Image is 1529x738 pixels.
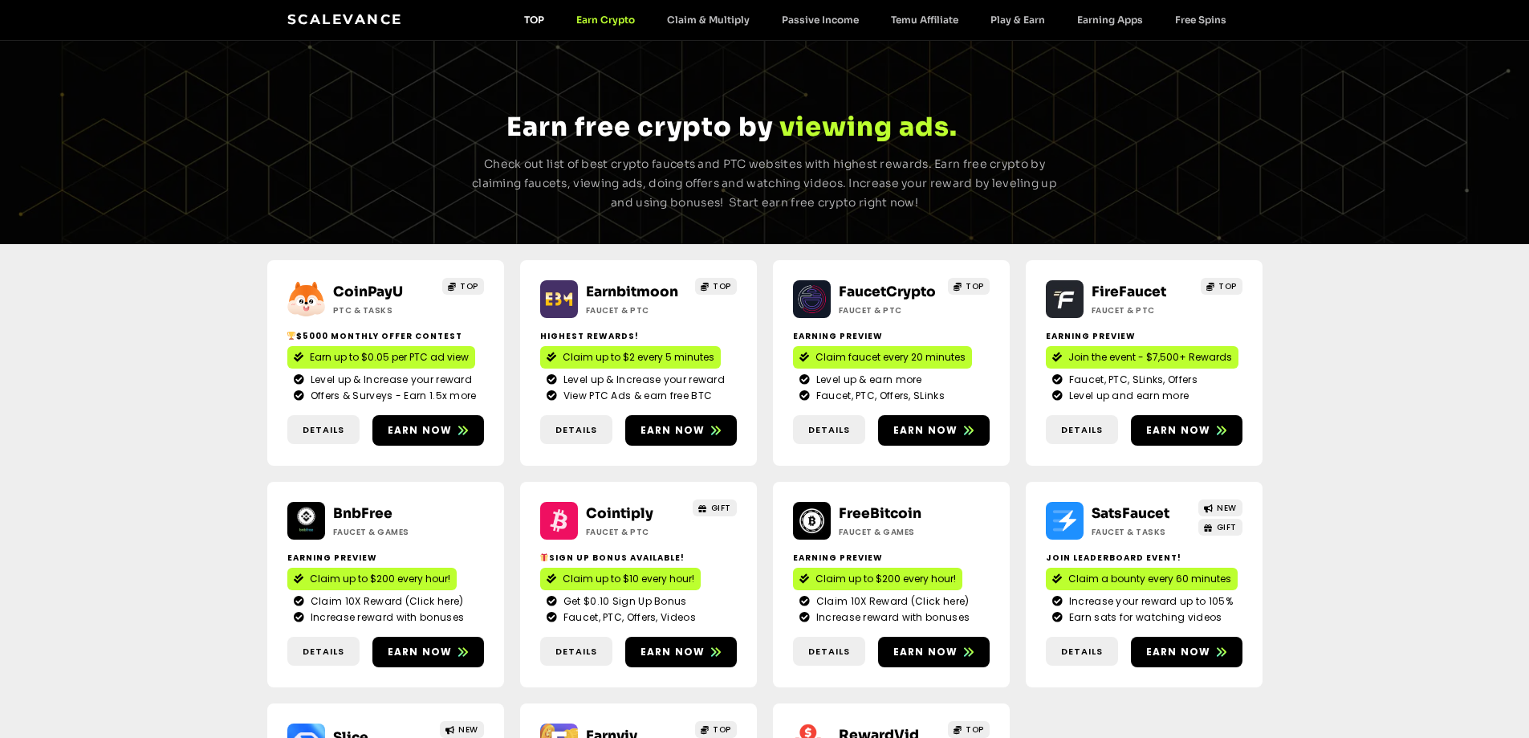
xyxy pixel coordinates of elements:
[506,111,773,143] span: Earn free crypto by
[839,283,936,300] a: FaucetCrypto
[1218,280,1237,292] span: TOP
[625,637,737,667] a: Earn now
[1046,330,1242,342] h2: Earning Preview
[878,415,990,446] a: Earn now
[388,645,453,659] span: Earn now
[333,283,403,300] a: CoinPayU
[287,346,475,369] a: Earn up to $0.05 per PTC ad view
[540,415,612,445] a: Details
[808,423,850,437] span: Details
[508,14,560,26] a: TOP
[766,14,875,26] a: Passive Income
[540,568,701,590] a: Claim up to $10 every hour!
[893,645,958,659] span: Earn now
[793,415,865,445] a: Details
[713,724,731,736] span: TOP
[1217,502,1237,514] span: NEW
[560,14,651,26] a: Earn Crypto
[1046,346,1238,369] a: Join the event - $7,500+ Rewards
[586,283,678,300] a: Earnbitmoon
[307,373,472,387] span: Level up & Increase your reward
[388,423,453,438] span: Earn now
[640,645,706,659] span: Earn now
[625,415,737,446] a: Earn now
[711,502,731,514] span: GIFT
[287,568,457,590] a: Claim up to $200 every hour!
[540,330,737,342] h2: Highest Rewards!
[1092,526,1192,538] h2: Faucet & Tasks
[808,645,850,658] span: Details
[586,526,686,538] h2: Faucet & PTC
[287,637,360,667] a: Details
[1046,637,1118,667] a: Details
[442,278,484,295] a: TOP
[1092,304,1192,316] h2: Faucet & PTC
[1092,505,1169,522] a: SatsFaucet
[540,552,737,564] h2: Sign up bonus available!
[640,423,706,438] span: Earn now
[559,389,712,403] span: View PTC Ads & earn free BTC
[1131,415,1242,446] a: Earn now
[540,637,612,667] a: Details
[713,280,731,292] span: TOP
[948,278,990,295] a: TOP
[1198,519,1242,536] a: GIFT
[1159,14,1242,26] a: Free Spins
[559,610,696,625] span: Faucet, PTC, Offers, Videos
[310,350,469,365] span: Earn up to $0.05 per PTC ad view
[310,572,450,586] span: Claim up to $200 every hour!
[893,423,958,438] span: Earn now
[793,568,962,590] a: Claim up to $200 every hour!
[563,350,714,365] span: Claim up to $2 every 5 minutes
[1065,389,1189,403] span: Level up and earn more
[815,572,956,586] span: Claim up to $200 every hour!
[793,637,865,667] a: Details
[875,14,974,26] a: Temu Affiliate
[799,594,983,609] a: Claim 10X Reward (Click here)
[540,346,721,369] a: Claim up to $2 every 5 minutes
[812,594,970,609] span: Claim 10X Reward (Click here)
[1065,594,1233,609] span: Increase your reward up to 105%
[287,11,403,27] a: Scalevance
[839,505,921,522] a: FreeBitcoin
[287,415,360,445] a: Details
[793,552,990,564] h2: Earning Preview
[1068,572,1231,586] span: Claim a bounty every 60 minutes
[812,389,945,403] span: Faucet, PTC, Offers, SLinks
[695,721,737,738] a: TOP
[793,346,972,369] a: Claim faucet every 20 minutes
[440,721,484,738] a: NEW
[966,280,984,292] span: TOP
[559,373,725,387] span: Level up & Increase your reward
[651,14,766,26] a: Claim & Multiply
[1061,645,1103,658] span: Details
[307,389,477,403] span: Offers & Surveys - Earn 1.5x more
[1068,350,1232,365] span: Join the event - $7,500+ Rewards
[1061,14,1159,26] a: Earning Apps
[466,155,1063,212] p: Check out list of best crypto faucets and PTC websites with highest rewards. Earn free crypto by ...
[1198,499,1242,516] a: NEW
[815,350,966,365] span: Claim faucet every 20 minutes
[372,415,484,446] a: Earn now
[812,610,970,625] span: Increase reward with bonuses
[303,645,344,658] span: Details
[1146,645,1211,659] span: Earn now
[1217,521,1237,533] span: GIFT
[974,14,1061,26] a: Play & Earn
[586,505,653,522] a: Cointiply
[1046,415,1118,445] a: Details
[303,423,344,437] span: Details
[287,332,295,340] img: 🏆
[695,278,737,295] a: TOP
[839,304,939,316] h2: Faucet & PTC
[555,423,597,437] span: Details
[563,572,694,586] span: Claim up to $10 every hour!
[460,280,478,292] span: TOP
[693,499,737,516] a: GIFT
[878,637,990,667] a: Earn now
[294,594,478,609] a: Claim 10X Reward (Click here)
[307,610,464,625] span: Increase reward with bonuses
[540,553,548,561] img: 🎁
[559,594,687,609] span: Get $0.10 Sign Up Bonus
[1146,423,1211,438] span: Earn now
